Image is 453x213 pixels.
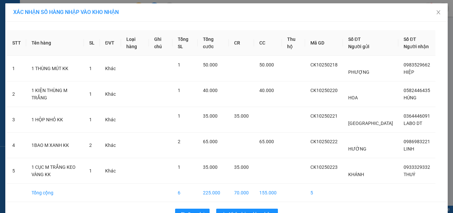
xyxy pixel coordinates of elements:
[229,30,254,56] th: CR
[348,121,393,126] span: [GEOGRAPHIC_DATA]
[404,121,422,126] span: LABO DT
[254,30,282,56] th: CC
[26,107,84,133] td: 1 HỘP NHỎ KK
[229,184,254,202] td: 70.000
[203,139,218,144] span: 65.000
[305,30,343,56] th: Mã GD
[310,139,338,144] span: CK10250222
[178,88,180,93] span: 1
[100,81,121,107] td: Khác
[203,88,218,93] span: 40.000
[310,113,338,119] span: CK10250221
[100,158,121,184] td: Khác
[89,117,92,122] span: 1
[404,62,430,67] span: 0983529662
[436,10,441,15] span: close
[172,184,198,202] td: 6
[178,62,180,67] span: 1
[404,172,415,177] span: THUÝ
[7,107,26,133] td: 3
[26,56,84,81] td: 1 THÙNG MÚT KK
[203,62,218,67] span: 50.000
[203,164,218,170] span: 35.000
[404,164,430,170] span: 0933329332
[310,88,338,93] span: CK10250220
[100,133,121,158] td: Khác
[429,3,448,22] button: Close
[89,66,92,71] span: 1
[282,30,305,56] th: Thu hộ
[404,146,414,152] span: LINH
[310,62,338,67] span: CK10250218
[7,30,26,56] th: STT
[404,37,416,42] span: Số ĐT
[348,69,369,75] span: PHƯỢNG
[198,30,229,56] th: Tổng cước
[404,69,414,75] span: HIỆP
[305,184,343,202] td: 5
[121,30,149,56] th: Loại hàng
[198,184,229,202] td: 225.000
[259,62,274,67] span: 50.000
[7,56,26,81] td: 1
[89,91,92,97] span: 1
[100,107,121,133] td: Khác
[89,168,92,173] span: 1
[348,146,366,152] span: HƯỜNG
[7,158,26,184] td: 5
[89,143,92,148] span: 2
[26,158,84,184] td: 1 CỤC M TRẮNG KEO VÀNG KK
[84,30,100,56] th: SL
[348,95,358,100] span: HOA
[348,44,369,49] span: Người gửi
[100,56,121,81] td: Khác
[100,30,121,56] th: ĐVT
[172,30,198,56] th: Tổng SL
[178,164,180,170] span: 1
[26,81,84,107] td: 1 KIỆN THÙNG M TRẮNG
[348,172,364,177] span: KHÁNH
[203,113,218,119] span: 35.000
[254,184,282,202] td: 155.000
[26,133,84,158] td: 1BAO M XANH KK
[13,9,119,15] span: XÁC NHẬN SỐ HÀNG NHẬP VÀO KHO NHẬN
[259,139,274,144] span: 65.000
[26,184,84,202] td: Tổng cộng
[7,133,26,158] td: 4
[178,113,180,119] span: 1
[310,164,338,170] span: CK10250223
[404,88,430,93] span: 0582446435
[348,37,361,42] span: Số ĐT
[404,113,430,119] span: 0364446091
[178,139,180,144] span: 2
[7,81,26,107] td: 2
[149,30,172,56] th: Ghi chú
[404,139,430,144] span: 0986983221
[259,88,274,93] span: 40.000
[234,164,249,170] span: 35.000
[234,113,249,119] span: 35.000
[404,95,417,100] span: HÚNG
[26,30,84,56] th: Tên hàng
[404,44,429,49] span: Người nhận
